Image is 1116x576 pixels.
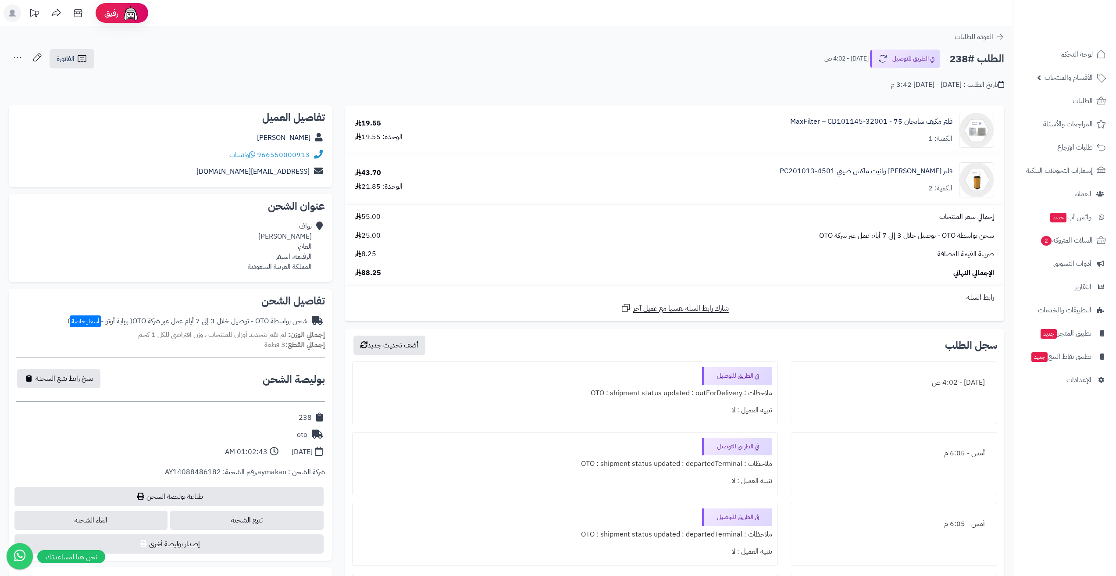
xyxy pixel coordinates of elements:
h2: الطلب #238 [949,50,1004,68]
div: أمس - 6:05 م [796,445,991,462]
a: العودة للطلبات [955,32,1004,42]
div: 19.55 [355,118,381,129]
span: 8.25 [355,249,376,259]
a: تطبيق نقاط البيعجديد [1019,346,1111,367]
strong: إجمالي الوزن: [288,329,325,340]
strong: إجمالي القطع: [285,340,325,350]
a: وآتس آبجديد [1019,207,1111,228]
a: تطبيق المتجرجديد [1019,323,1111,344]
div: أمس - 6:05 م [796,515,991,533]
div: [DATE] [292,447,313,457]
h2: عنوان الشحن [16,201,325,211]
span: الإجمالي النهائي [953,268,994,278]
span: جديد [1050,213,1066,222]
a: طلبات الإرجاع [1019,137,1111,158]
span: السلات المتروكة [1040,234,1093,247]
div: تاريخ الطلب : [DATE] - [DATE] 3:42 م [891,80,1004,90]
img: ai-face.png [122,4,139,22]
h2: بوليصة الشحن [263,374,325,385]
span: تطبيق نقاط البيع [1030,351,1091,363]
div: تنبيه العميل : لا [358,543,772,560]
div: الكمية: 2 [928,183,952,193]
div: الوحدة: 21.85 [355,182,403,192]
a: العملاء [1019,183,1111,204]
span: العودة للطلبات [955,32,993,42]
span: طلبات الإرجاع [1057,141,1093,154]
h2: تفاصيل العميل [16,112,325,123]
a: طباعة بوليصة الشحن [14,487,324,506]
a: شارك رابط السلة نفسها مع عميل آخر [620,303,729,314]
span: رقم الشحنة: AY14088486182 [165,467,256,477]
span: جديد [1041,329,1057,339]
div: ملاحظات : OTO : shipment status updated : outForDelivery [358,385,772,402]
a: واتساب [229,150,255,160]
span: الطلبات [1073,95,1093,107]
div: [DATE] - 4:02 ص [796,374,991,391]
span: 2 [1041,236,1052,246]
a: لوحة التحكم [1019,44,1111,65]
span: التطبيقات والخدمات [1038,304,1091,316]
div: في الطريق للتوصيل [702,508,772,526]
span: شارك رابط السلة نفسها مع عميل آخر [633,304,729,314]
button: في الطريق للتوصيل [870,50,940,68]
span: إشعارات التحويلات البنكية [1026,165,1093,177]
div: ملاحظات : OTO : shipment status updated : departedTerminal [358,455,772,472]
div: الوحدة: 19.55 [355,132,403,142]
a: تتبع الشحنة [170,511,323,530]
h3: سجل الطلب [945,340,997,351]
span: الأقسام والمنتجات [1045,72,1093,84]
span: تطبيق المتجر [1040,327,1091,340]
a: السلات المتروكة2 [1019,230,1111,251]
div: في الطريق للتوصيل [702,438,772,455]
div: تنبيه العميل : لا [358,402,772,419]
span: الإعدادات [1066,374,1091,386]
span: وآتس آب [1049,211,1091,223]
a: 966550000913 [257,150,310,160]
span: لم تقم بتحديد أوزان للمنتجات ، وزن افتراضي للكل 1 كجم [138,329,286,340]
div: oto [297,430,307,440]
span: العملاء [1074,188,1091,200]
span: ضريبة القيمة المضافة [938,249,994,259]
a: المراجعات والأسئلة [1019,114,1111,135]
span: جديد [1031,352,1048,362]
div: في الطريق للتوصيل [702,367,772,385]
h2: تفاصيل الشحن [16,296,325,306]
span: نسخ رابط تتبع الشحنة [36,373,93,384]
small: [DATE] - 4:02 ص [824,54,869,63]
span: لوحة التحكم [1060,48,1093,61]
div: شحن بواسطة OTO - توصيل خلال 3 إلى 7 أيام عمل عبر شركة OTO [68,316,307,326]
a: أدوات التسويق [1019,253,1111,274]
div: ملاحظات : OTO : shipment status updated : departedTerminal [358,526,772,543]
span: التقارير [1075,281,1091,293]
a: التقارير [1019,276,1111,297]
img: 1746391746-%D9%81%D9%84%D8%AA%D8%B1%20%D9%85%D9%83%D9%8A%D9%81%20%D8%AA%D8%B4%D8%A7%D9%86%D8%AC%D... [959,113,994,148]
a: التطبيقات والخدمات [1019,300,1111,321]
div: 238 [299,413,312,423]
div: نواف [PERSON_NAME] العام، الرفيعه، اشيقر المملكة العربية السعودية [248,222,312,272]
div: 01:02:43 AM [225,447,267,457]
span: رفيق [104,8,118,18]
a: [EMAIL_ADDRESS][DOMAIN_NAME] [196,166,310,177]
a: [PERSON_NAME] [257,132,310,143]
div: الكمية: 1 [928,134,952,144]
a: فلتر مكيف شانجان 75 - MaxFilter – CD101145-32001 [790,117,952,127]
img: logo-2.png [1056,25,1108,43]
span: الغاء الشحنة [14,511,168,530]
button: نسخ رابط تتبع الشحنة [17,369,100,388]
span: شحن بواسطة OTO - توصيل خلال 3 إلى 7 أيام عمل عبر شركة OTO [819,231,994,241]
a: الفاتورة [50,49,94,68]
span: الفاتورة [57,54,75,64]
span: المراجعات والأسئلة [1043,118,1093,130]
span: 55.00 [355,212,381,222]
div: رابط السلة [349,293,1001,303]
a: تحديثات المنصة [23,4,45,24]
a: الطلبات [1019,90,1111,111]
a: الإعدادات [1019,369,1111,390]
div: تنبيه العميل : لا [358,472,772,490]
span: إجمالي سعر المنتجات [939,212,994,222]
button: إصدار بوليصة أخرى [14,534,324,554]
a: فلتر [PERSON_NAME] وانيت ماكس صيني PC201013‑4501 [780,166,952,176]
div: , [16,467,325,487]
span: 88.25 [355,268,381,278]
